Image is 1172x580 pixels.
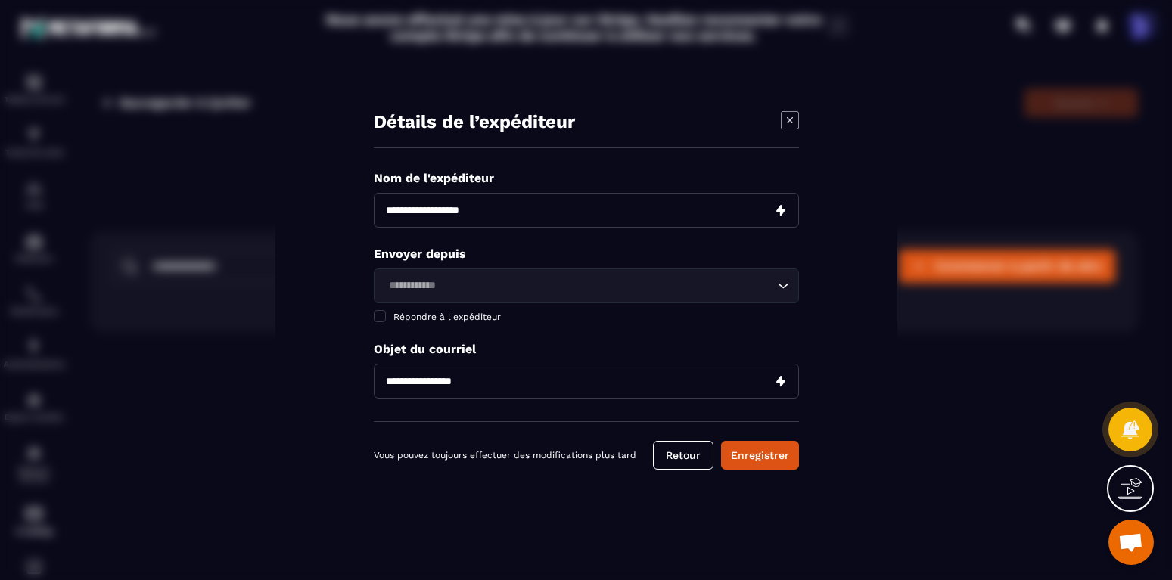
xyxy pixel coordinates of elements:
button: Enregistrer [721,441,799,470]
p: Vous pouvez toujours effectuer des modifications plus tard [374,450,636,461]
p: Envoyer depuis [374,247,799,261]
h4: Détails de l’expéditeur [374,111,575,132]
button: Retour [653,441,713,470]
a: Open chat [1108,520,1154,565]
span: Répondre à l'expéditeur [393,312,501,322]
div: Search for option [374,268,799,303]
p: Objet du courriel [374,342,799,356]
p: Nom de l'expéditeur [374,171,799,185]
input: Search for option [384,278,774,294]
